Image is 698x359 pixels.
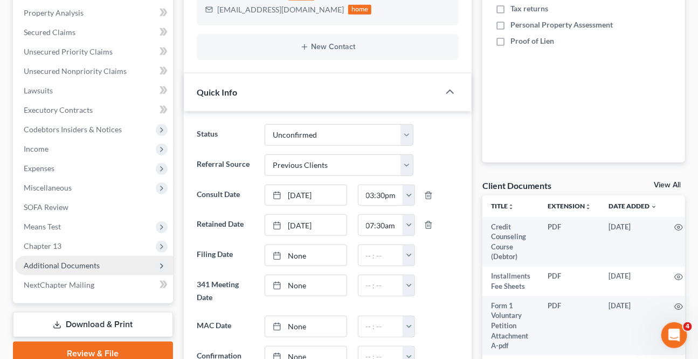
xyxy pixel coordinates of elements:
span: Unsecured Priority Claims [24,47,113,56]
a: Unsecured Nonpriority Claims [15,62,173,81]
label: Retained Date [191,214,260,236]
label: Status [191,124,260,146]
i: expand_more [651,204,657,210]
a: View All [654,181,681,189]
a: None [265,316,346,337]
div: home [348,5,372,15]
span: SOFA Review [24,202,68,212]
input: -- : -- [358,245,404,266]
span: Expenses [24,164,54,173]
td: PDF [539,296,600,355]
input: -- : -- [358,275,404,296]
span: Secured Claims [24,28,75,37]
span: Property Analysis [24,8,84,17]
a: Titleunfold_more [491,202,514,210]
span: Tax returns [510,3,548,14]
td: Installments Fee Sheets [482,267,539,296]
i: unfold_more [508,204,514,210]
a: Property Analysis [15,3,173,23]
a: Unsecured Priority Claims [15,42,173,62]
span: Additional Documents [24,261,100,270]
td: Form 1 Voluntary Petition Attachment A-pdf [482,296,539,355]
button: New Contact [205,43,450,51]
a: Download & Print [13,312,173,337]
a: Secured Claims [15,23,173,42]
td: [DATE] [600,296,666,355]
input: -- : -- [358,185,404,206]
span: Proof of Lien [510,36,554,46]
iframe: Intercom live chat [661,322,687,348]
a: Lawsuits [15,81,173,100]
span: Lawsuits [24,86,53,95]
label: 341 Meeting Date [191,275,260,307]
span: Unsecured Nonpriority Claims [24,66,127,76]
a: NextChapter Mailing [15,275,173,295]
span: Personal Property Assessment [510,19,613,30]
a: [DATE] [265,215,346,235]
div: Client Documents [482,180,551,191]
span: Means Test [24,222,61,231]
label: Referral Source [191,154,260,176]
div: [EMAIL_ADDRESS][DOMAIN_NAME] [217,4,344,15]
label: Consult Date [191,185,260,206]
span: Income [24,144,49,153]
a: None [265,245,346,266]
input: -- : -- [358,316,404,337]
span: Miscellaneous [24,183,72,192]
td: [DATE] [600,217,666,267]
span: Codebtors Insiders & Notices [24,125,122,134]
a: Extensionunfold_more [548,202,591,210]
span: Quick Info [197,87,237,97]
a: None [265,275,346,296]
span: Executory Contracts [24,105,93,114]
a: Date Added expand_more [609,202,657,210]
td: [DATE] [600,267,666,296]
label: Filing Date [191,245,260,266]
a: [DATE] [265,185,346,206]
label: MAC Date [191,316,260,337]
td: PDF [539,267,600,296]
span: NextChapter Mailing [24,280,94,289]
td: Credit Counseling Course (Debtor) [482,217,539,267]
a: Executory Contracts [15,100,173,120]
span: 4 [683,322,692,331]
i: unfold_more [585,204,591,210]
input: -- : -- [358,215,404,235]
a: SOFA Review [15,198,173,217]
span: Chapter 13 [24,241,61,250]
td: PDF [539,217,600,267]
